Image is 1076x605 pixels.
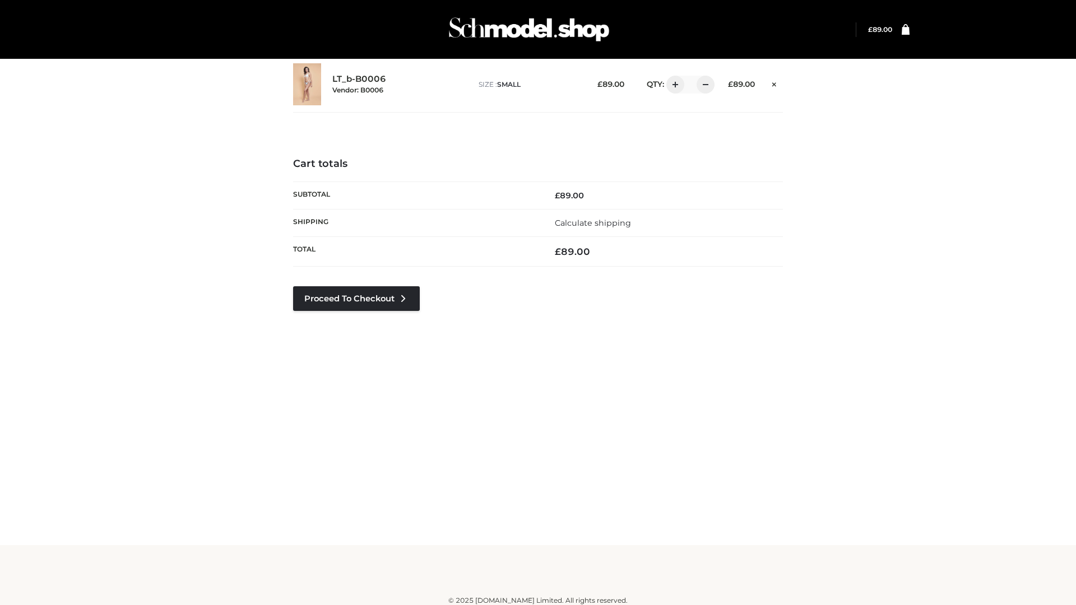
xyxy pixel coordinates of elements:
img: Schmodel Admin 964 [445,7,613,52]
span: £ [868,25,873,34]
bdi: 89.00 [555,246,590,257]
img: LT_b-B0006 - SMALL [293,63,321,105]
a: Proceed to Checkout [293,286,420,311]
th: Subtotal [293,182,538,209]
span: £ [597,80,602,89]
th: Shipping [293,209,538,236]
bdi: 89.00 [597,80,624,89]
div: QTY: [636,76,711,94]
a: Remove this item [766,76,783,90]
span: £ [555,246,561,257]
h4: Cart totals [293,158,783,170]
a: Calculate shipping [555,218,631,228]
span: SMALL [497,80,521,89]
span: £ [555,190,560,201]
a: LT_b-B0006 [332,74,386,85]
span: £ [728,80,733,89]
bdi: 89.00 [868,25,892,34]
small: Vendor: B0006 [332,86,383,94]
bdi: 89.00 [728,80,755,89]
bdi: 89.00 [555,190,584,201]
th: Total [293,237,538,267]
a: £89.00 [868,25,892,34]
p: size : [479,80,580,90]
